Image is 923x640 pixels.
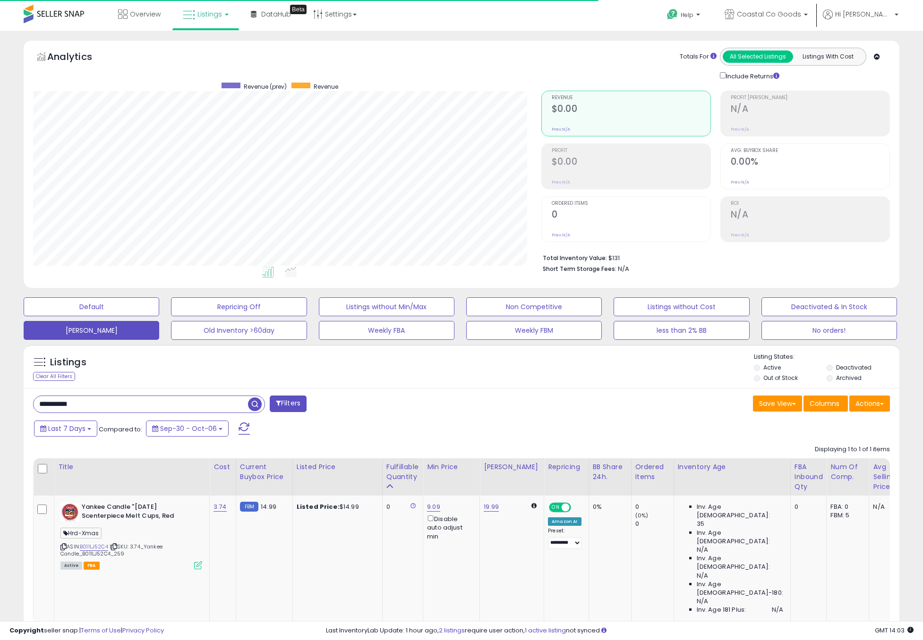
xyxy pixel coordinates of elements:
h2: N/A [731,103,889,116]
button: Repricing Off [171,297,307,316]
span: N/A [697,546,708,554]
span: DataHub [261,9,291,19]
div: Tooltip anchor [290,5,307,14]
h2: N/A [731,209,889,222]
span: All listings currently available for purchase on Amazon [60,562,82,570]
span: Hrd-Xmas [60,528,102,539]
b: Total Inventory Value: [543,254,607,262]
small: Prev: N/A [731,126,749,132]
span: Profit [PERSON_NAME] [731,95,889,101]
div: [PERSON_NAME] [484,462,540,472]
span: Inv. Age [DEMOGRAPHIC_DATA]: [697,529,783,546]
h2: $0.00 [552,156,710,169]
i: Click to copy [111,544,117,549]
button: Sep-30 - Oct-06 [146,421,229,437]
span: Inv. Age [DEMOGRAPHIC_DATA]: [697,554,783,571]
div: BB Share 24h. [593,462,627,482]
div: 0 [635,503,674,511]
b: Yankee Candle "[DATE] Scenterpiece Melt Cups, Red [82,503,197,522]
div: ASIN: [60,503,202,568]
button: Old Inventory >60day [171,321,307,340]
button: Save View [753,396,802,412]
div: Clear All Filters [33,372,75,381]
div: 0 [386,503,416,511]
div: Cost [214,462,232,472]
h5: Analytics [47,50,111,66]
div: Repricing [548,462,584,472]
a: Privacy Policy [122,626,164,635]
div: 0% [593,503,624,511]
a: Hi [PERSON_NAME] [823,9,898,31]
h2: $0.00 [552,103,710,116]
div: Listed Price [297,462,378,472]
a: 2 listings [439,626,465,635]
h2: 0 [552,209,710,222]
span: Listings [197,9,222,19]
div: Include Returns [713,70,791,81]
span: Overview [130,9,161,19]
li: $131 [543,252,883,263]
span: Sep-30 - Oct-06 [160,424,217,433]
a: 9.09 [427,502,440,512]
img: 51afu66GsKL._SL40_.jpg [60,503,79,522]
a: Help [659,1,709,31]
span: Inv. Age 181 Plus: [697,606,746,614]
label: Out of Stock [763,374,798,382]
div: $14.99 [297,503,375,511]
span: Revenue (prev) [244,83,287,91]
small: Prev: N/A [552,126,570,132]
small: Prev: N/A [731,232,749,238]
span: ROI [731,201,889,206]
div: Preset: [548,528,581,549]
a: Terms of Use [81,626,121,635]
i: Click to copy [60,544,67,549]
div: Ordered Items [635,462,670,482]
span: Profit [552,148,710,153]
div: Inventory Age [678,462,786,472]
h2: 0.00% [731,156,889,169]
div: FBM: 5 [830,511,862,520]
a: 3.74 [214,502,227,512]
button: Actions [849,396,890,412]
div: 0 [795,503,820,511]
button: less than 2% BB [614,321,749,340]
div: Last InventoryLab Update: 1 hour ago, require user action, not synced. [326,626,914,635]
b: Short Term Storage Fees: [543,265,616,273]
b: Listed Price: [297,502,340,511]
div: N/A [873,503,904,511]
span: 14.99 [261,502,276,511]
span: N/A [697,572,708,580]
p: Listing States: [754,353,899,362]
i: Calculated using Dynamic Max Price. [531,503,537,509]
small: (0%) [635,512,649,519]
button: Listings With Cost [793,51,863,63]
span: Ordered Items [552,201,710,206]
div: Min Price [427,462,476,472]
button: No orders! [761,321,897,340]
div: seller snap | | [9,626,164,635]
small: FBM [240,502,258,512]
label: Active [763,363,781,371]
span: Inv. Age [DEMOGRAPHIC_DATA]-180: [697,580,783,597]
span: Help [681,11,693,19]
div: Fulfillable Quantity [386,462,419,482]
span: | SKU: 3.74_Yankee Candle_B011LJ52C4_259 [60,543,162,557]
div: Amazon AI [548,517,581,526]
span: N/A [697,597,708,606]
div: Title [58,462,205,472]
span: Columns [810,399,839,408]
strong: Copyright [9,626,44,635]
span: Inv. Age [DEMOGRAPHIC_DATA]: [697,503,783,520]
span: Coastal Co Goods [737,9,801,19]
i: Get Help [667,8,678,20]
span: OFF [570,504,585,512]
button: Listings without Cost [614,297,749,316]
span: 35 [697,520,704,528]
span: Last 7 Days [48,424,85,433]
button: Weekly FBA [319,321,454,340]
h5: Listings [50,356,86,369]
span: Compared to: [99,425,142,434]
button: Weekly FBM [466,321,602,340]
div: Avg Selling Price [873,462,907,492]
span: N/A [772,606,783,614]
